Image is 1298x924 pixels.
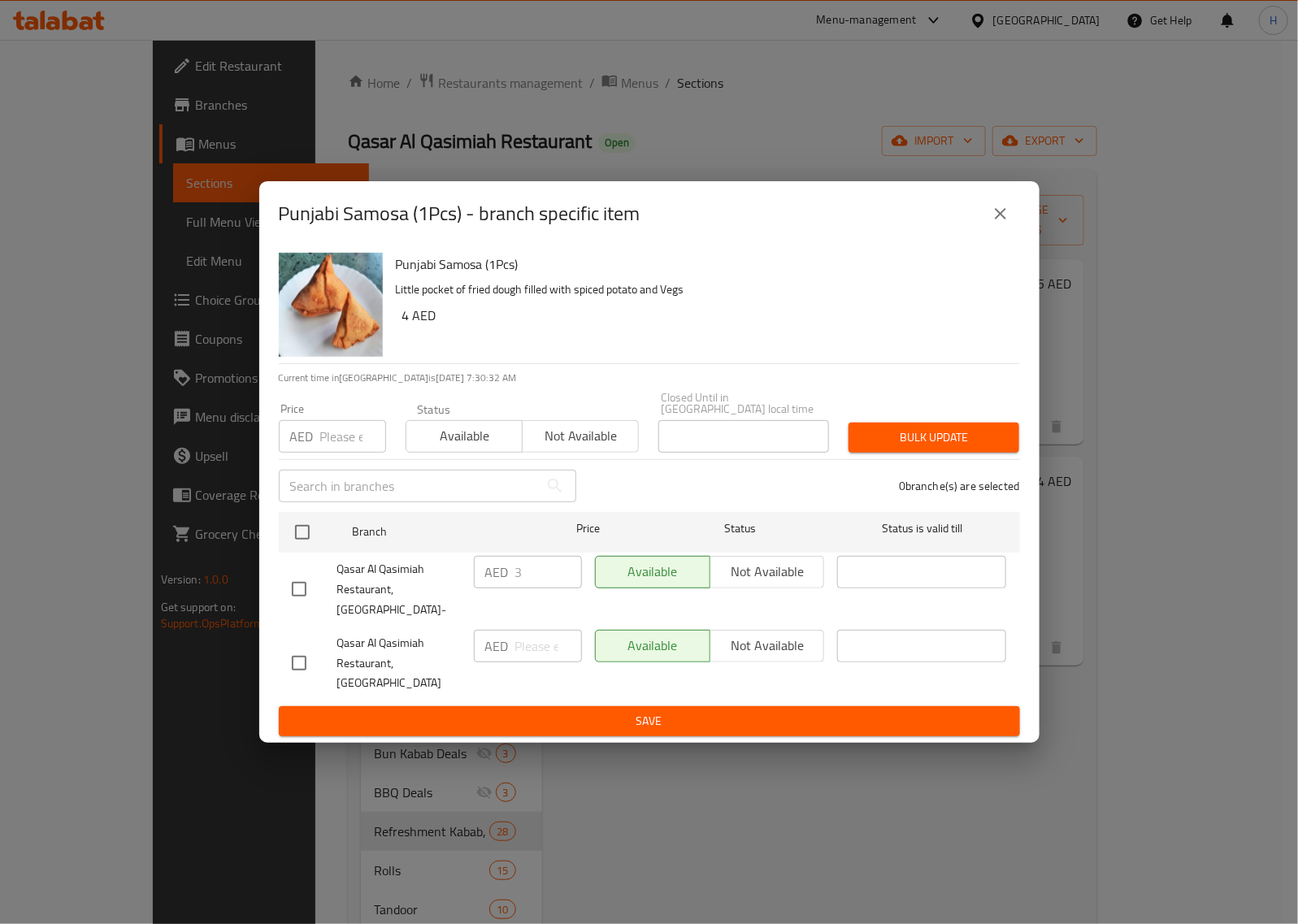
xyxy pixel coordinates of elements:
[337,633,461,694] span: Qasar Al Qasimiah Restaurant,[GEOGRAPHIC_DATA]
[837,518,1006,539] span: Status is valid till
[279,371,1020,385] p: Current time in [GEOGRAPHIC_DATA] is [DATE] 7:30:32 AM
[862,427,1006,448] span: Bulk update
[402,304,1007,327] h6: 4 AED
[406,420,523,453] button: Available
[413,424,516,448] span: Available
[522,420,639,453] button: Not available
[529,424,632,448] span: Not available
[290,427,314,446] p: AED
[534,518,642,539] span: Price
[279,706,1020,736] button: Save
[292,711,1007,731] span: Save
[849,423,1019,453] button: Bulk update
[279,470,539,502] input: Search in branches
[279,201,640,227] h2: Punjabi Samosa (1Pcs) - branch specific item
[899,478,1020,494] p: 0 branche(s) are selected
[485,636,509,656] p: AED
[485,562,509,582] p: AED
[396,253,1007,275] h6: Punjabi Samosa (1Pcs)
[337,559,461,620] span: Qasar Al Qasimiah Restaurant, [GEOGRAPHIC_DATA]-
[352,522,521,542] span: Branch
[515,630,582,662] input: Please enter price
[655,518,824,539] span: Status
[320,420,386,453] input: Please enter price
[515,556,582,588] input: Please enter price
[279,253,383,357] img: Punjabi Samosa (1Pcs)
[396,280,1007,300] p: Little pocket of fried dough filled with spiced potato and Vegs
[981,194,1020,233] button: close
